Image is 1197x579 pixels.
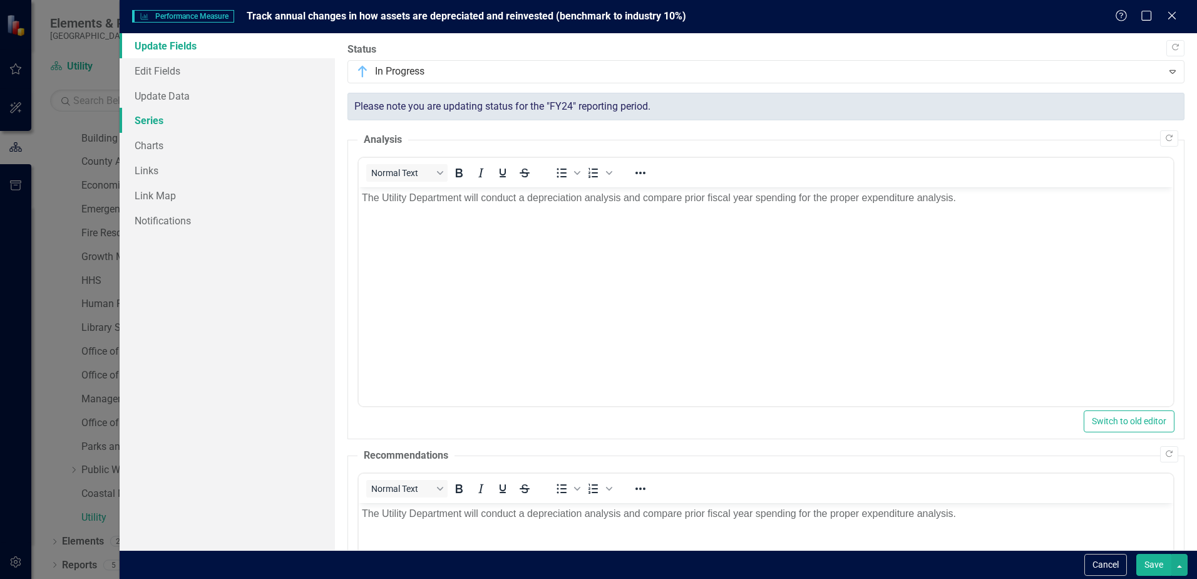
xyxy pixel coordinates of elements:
div: Numbered list [583,480,614,498]
label: Status [347,43,1184,57]
span: Normal Text [371,484,433,494]
a: Link Map [120,183,335,208]
button: Bold [448,164,470,182]
button: Reveal or hide additional toolbar items [630,480,651,498]
a: Notifications [120,208,335,233]
a: Update Data [120,83,335,108]
button: Underline [492,480,513,498]
iframe: Rich Text Area [359,187,1173,406]
div: Bullet list [551,164,582,182]
button: Underline [492,164,513,182]
a: Series [120,108,335,133]
a: Charts [120,133,335,158]
button: Save [1136,554,1171,576]
button: Block Normal Text [366,480,448,498]
a: Update Fields [120,33,335,58]
span: Track annual changes in how assets are depreciated and reinvested (benchmark to industry 10%) [247,10,686,22]
a: Links [120,158,335,183]
div: Bullet list [551,480,582,498]
button: Block Normal Text [366,164,448,182]
button: Bold [448,480,470,498]
p: The Utility Department will conduct a depreciation analysis and compare prior fiscal year spendin... [3,3,811,18]
button: Italic [470,164,491,182]
span: Normal Text [371,168,433,178]
div: Numbered list [583,164,614,182]
a: Edit Fields [120,58,335,83]
button: Strikethrough [514,480,535,498]
span: Performance Measure [132,10,234,23]
button: Cancel [1084,554,1127,576]
button: Italic [470,480,491,498]
button: Reveal or hide additional toolbar items [630,164,651,182]
button: Strikethrough [514,164,535,182]
button: Switch to old editor [1084,410,1174,432]
legend: Analysis [357,133,408,147]
div: Please note you are updating status for the "FY24" reporting period. [347,93,1184,121]
legend: Recommendations [357,449,455,463]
